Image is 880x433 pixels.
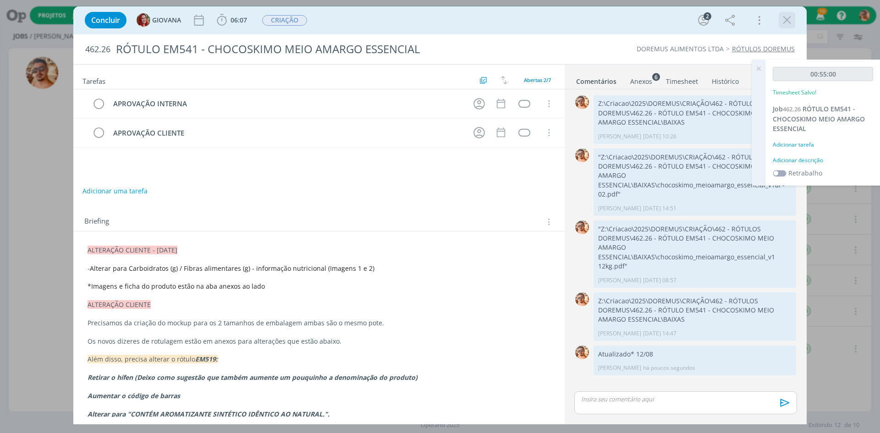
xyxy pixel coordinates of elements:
[575,220,589,234] img: V
[84,216,109,228] span: Briefing
[88,410,330,418] em: Alterar para "CONTÉM AROMATIZANTE SINTÉTICO IDÊNTICO AO NATURAL.".
[524,77,551,83] span: Abertas 2/7
[137,13,181,27] button: GGIOVANA
[598,204,641,213] p: [PERSON_NAME]
[214,13,249,27] button: 06:07
[643,204,676,213] span: [DATE] 14:51
[576,73,617,86] a: Comentários
[109,127,465,139] div: APROVAÇÃO CLIENTE
[501,76,507,84] img: arrow-down-up.svg
[109,98,465,110] div: APROVAÇÃO INTERNA
[643,276,676,285] span: [DATE] 08:57
[773,156,873,164] div: Adicionar descrição
[88,391,180,400] em: Aumentar o código de barras
[90,264,374,273] span: Alterar para Carboidratos (g) / Fibras alimentares (g) - informação nutricional (Imagens 1 e 2)
[575,292,589,306] img: V
[112,38,495,60] div: RÓTULO EM541 - CHOCOSKIMO MEIO AMARGO ESSENCIAL
[82,75,105,86] span: Tarefas
[575,148,589,162] img: V
[598,99,792,127] p: Z:\Criacao\2025\DOREMUS\CRIAÇÃO\462 - RÓTULOS DOREMUS\462.26 - RÓTULO EM541 - CHOCOSKIMO MEIO AMA...
[598,364,641,372] p: [PERSON_NAME]
[598,132,641,141] p: [PERSON_NAME]
[643,364,695,372] span: há poucos segundos
[643,329,676,338] span: [DATE] 14:47
[732,44,795,53] a: RÓTULOS DOREMUS
[696,13,711,27] button: 2
[643,132,676,141] span: [DATE] 10:26
[773,104,865,133] a: Job462.26RÓTULO EM541 - CHOCOSKIMO MEIO AMARGO ESSENCIAL
[195,355,218,363] em: EM519:
[575,95,589,109] img: V
[783,105,801,113] span: 462.26
[85,12,126,28] button: Concluir
[88,264,550,273] p: -
[773,141,873,149] div: Adicionar tarefa
[575,345,589,359] img: V
[152,17,181,23] span: GIOVANA
[88,337,550,346] p: Os novos dizeres de rotulagem estão em anexos para alterações que estão abaixo.
[91,16,120,24] span: Concluir
[598,296,792,324] p: Z:\Criacao\2025\DOREMUS\CRIAÇÃO\462 - RÓTULOS DOREMUS\462.26 - RÓTULO EM541 - CHOCOSKIMO MEIO AMA...
[88,373,418,382] em: Retirar o hífen (Deixo como sugestão que também aumente um pouquinho a denominação do produto)
[598,153,792,199] p: "Z:\Criacao\2025\DOREMUS\CRIAÇÃO\462 - RÓTULOS DOREMUS\462.26 - RÓTULO EM541 - CHOCOSKIMO MEIO AM...
[88,355,195,363] span: Além disso, precisa alterar o rótulo
[598,329,641,338] p: [PERSON_NAME]
[231,16,247,24] span: 06:07
[262,15,307,26] span: CRIAÇÃO
[773,104,865,133] span: RÓTULO EM541 - CHOCOSKIMO MEIO AMARGO ESSENCIAL
[711,73,739,86] a: Histórico
[137,13,150,27] img: G
[704,12,711,20] div: 2
[788,168,822,178] label: Retrabalho
[88,282,265,290] span: *Imagens e ficha do produto estão na aba anexos ao lado
[88,246,177,254] span: ALTERAÇÃO CLIENTE - [DATE]
[85,44,110,55] span: 462.26
[637,44,724,53] a: DOREMUS ALIMENTOS LTDA
[598,225,792,271] p: "Z:\Criacao\2025\DOREMUS\CRIAÇÃO\462 - RÓTULOS DOREMUS\462.26 - RÓTULO EM541 - CHOCOSKIMO MEIO AM...
[88,318,550,328] p: Precisamos da criação do mockup para os 2 tamanhos de embalagem ambas são o mesmo pote.
[630,77,652,86] div: Anexos
[652,73,660,81] sup: 6
[88,300,151,309] span: ALTERAÇÃO CLIENTE
[262,15,308,26] button: CRIAÇÃO
[82,183,148,199] button: Adicionar uma tarefa
[598,276,641,285] p: [PERSON_NAME]
[665,73,698,86] a: Timesheet
[773,88,816,97] p: Timesheet Salvo!
[73,6,807,424] div: dialog
[598,350,792,359] p: Atualizado* 12/08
